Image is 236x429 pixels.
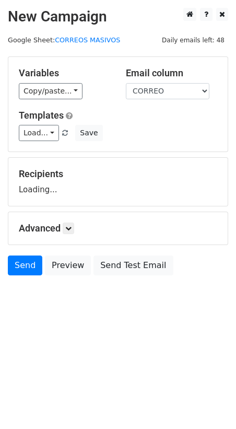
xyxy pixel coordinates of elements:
[19,83,82,99] a: Copy/paste...
[126,67,217,79] h5: Email column
[8,36,120,44] small: Google Sheet:
[19,125,59,141] a: Load...
[19,223,217,234] h5: Advanced
[158,34,228,46] span: Daily emails left: 48
[19,67,110,79] h5: Variables
[8,256,42,275] a: Send
[19,168,217,180] h5: Recipients
[8,8,228,26] h2: New Campaign
[55,36,120,44] a: CORREOS MASIVOS
[45,256,91,275] a: Preview
[93,256,173,275] a: Send Test Email
[19,168,217,195] div: Loading...
[19,110,64,121] a: Templates
[158,36,228,44] a: Daily emails left: 48
[75,125,102,141] button: Save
